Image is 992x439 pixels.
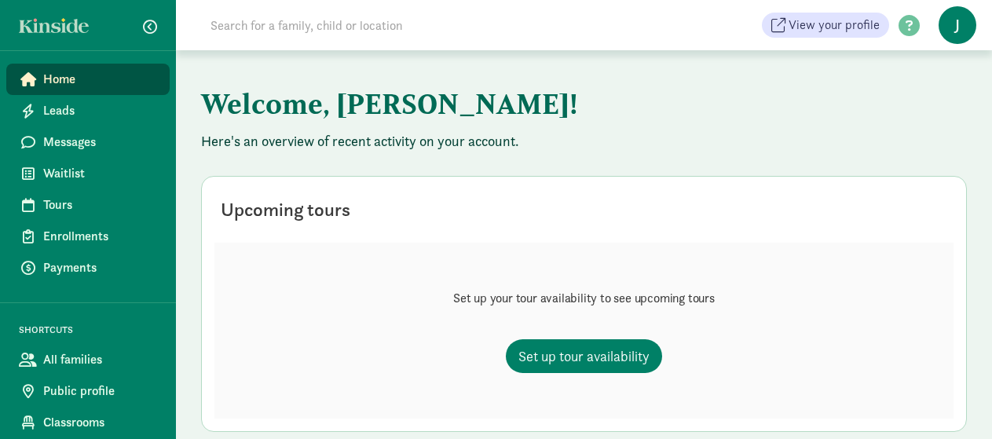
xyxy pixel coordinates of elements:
p: Set up your tour availability to see upcoming tours [453,289,715,308]
a: Public profile [6,375,170,407]
span: View your profile [789,16,880,35]
a: Waitlist [6,158,170,189]
div: Upcoming tours [221,196,350,224]
span: Messages [43,133,157,152]
span: Waitlist [43,164,157,183]
span: J [939,6,976,44]
a: Home [6,64,170,95]
a: Tours [6,189,170,221]
a: Leads [6,95,170,126]
span: All families [43,350,157,369]
span: Enrollments [43,227,157,246]
span: Classrooms [43,413,157,432]
p: Here's an overview of recent activity on your account. [201,132,967,151]
span: Payments [43,258,157,277]
span: Home [43,70,157,89]
span: Leads [43,101,157,120]
h1: Welcome, [PERSON_NAME]! [201,75,967,132]
span: Set up tour availability [518,346,650,367]
a: Classrooms [6,407,170,438]
a: Set up tour availability [506,339,662,373]
a: All families [6,344,170,375]
a: Enrollments [6,221,170,252]
span: Public profile [43,382,157,401]
a: Messages [6,126,170,158]
input: Search for a family, child or location [201,9,642,41]
span: Tours [43,196,157,214]
a: Payments [6,252,170,284]
a: View your profile [762,13,889,38]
